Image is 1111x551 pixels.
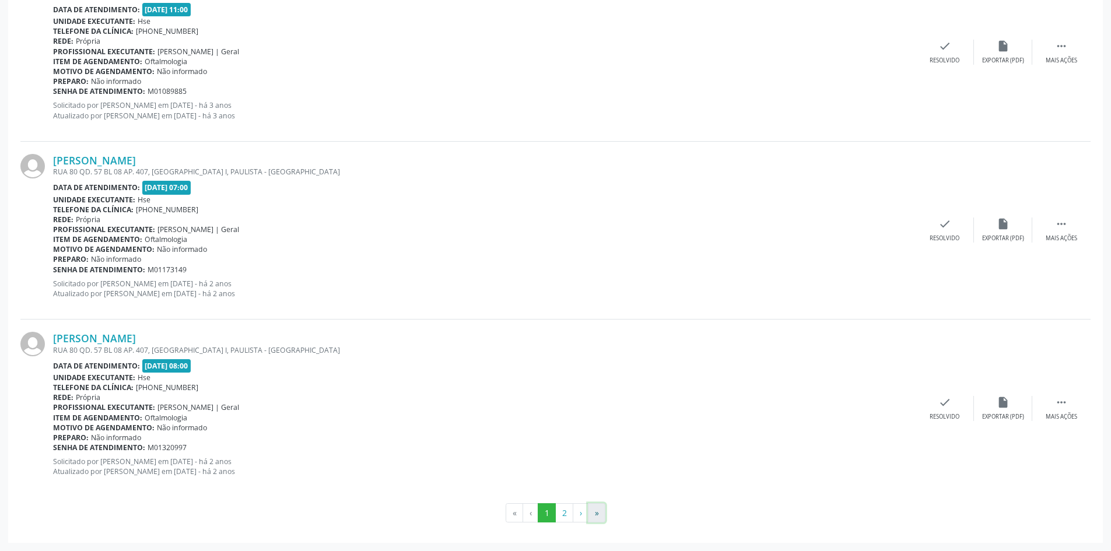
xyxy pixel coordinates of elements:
[142,181,191,194] span: [DATE] 07:00
[53,215,73,224] b: Rede:
[53,183,140,192] b: Data de atendimento:
[53,205,134,215] b: Telefone da clínica:
[148,443,187,452] span: M01320997
[53,66,155,76] b: Motivo de agendamento:
[145,234,187,244] span: Oftalmologia
[148,86,187,96] span: M01089885
[53,345,916,355] div: RUA 80 QD. 57 BL 08 AP. 407, [GEOGRAPHIC_DATA] I, PAULISTA - [GEOGRAPHIC_DATA]
[982,234,1024,243] div: Exportar (PDF)
[53,234,142,244] b: Item de agendamento:
[138,195,150,205] span: Hse
[53,154,136,167] a: [PERSON_NAME]
[588,503,605,523] button: Go to last page
[1046,57,1077,65] div: Mais ações
[53,332,136,345] a: [PERSON_NAME]
[53,16,135,26] b: Unidade executante:
[20,154,45,178] img: img
[982,413,1024,421] div: Exportar (PDF)
[538,503,556,523] button: Go to page 1
[53,86,145,96] b: Senha de atendimento:
[138,16,150,26] span: Hse
[53,433,89,443] b: Preparo:
[930,57,959,65] div: Resolvido
[76,215,100,224] span: Própria
[930,413,959,421] div: Resolvido
[20,503,1091,523] ul: Pagination
[20,332,45,356] img: img
[142,3,191,16] span: [DATE] 11:00
[53,392,73,402] b: Rede:
[53,5,140,15] b: Data de atendimento:
[136,382,198,392] span: [PHONE_NUMBER]
[573,503,588,523] button: Go to next page
[138,373,150,382] span: Hse
[157,66,207,76] span: Não informado
[53,361,140,371] b: Data de atendimento:
[53,443,145,452] b: Senha de atendimento:
[148,265,187,275] span: M01173149
[938,217,951,230] i: check
[53,413,142,423] b: Item de agendamento:
[53,57,142,66] b: Item de agendamento:
[145,413,187,423] span: Oftalmologia
[157,47,239,57] span: [PERSON_NAME] | Geral
[997,40,1010,52] i: insert_drive_file
[53,76,89,86] b: Preparo:
[53,423,155,433] b: Motivo de agendamento:
[1046,413,1077,421] div: Mais ações
[53,402,155,412] b: Profissional executante:
[53,382,134,392] b: Telefone da clínica:
[157,224,239,234] span: [PERSON_NAME] | Geral
[91,433,141,443] span: Não informado
[53,457,916,476] p: Solicitado por [PERSON_NAME] em [DATE] - há 2 anos Atualizado por [PERSON_NAME] em [DATE] - há 2 ...
[136,26,198,36] span: [PHONE_NUMBER]
[997,217,1010,230] i: insert_drive_file
[157,244,207,254] span: Não informado
[53,254,89,264] b: Preparo:
[53,244,155,254] b: Motivo de agendamento:
[53,279,916,299] p: Solicitado por [PERSON_NAME] em [DATE] - há 2 anos Atualizado por [PERSON_NAME] em [DATE] - há 2 ...
[1055,396,1068,409] i: 
[53,167,916,177] div: RUA 80 QD. 57 BL 08 AP. 407, [GEOGRAPHIC_DATA] I, PAULISTA - [GEOGRAPHIC_DATA]
[53,224,155,234] b: Profissional executante:
[91,254,141,264] span: Não informado
[76,36,100,46] span: Própria
[930,234,959,243] div: Resolvido
[145,57,187,66] span: Oftalmologia
[1046,234,1077,243] div: Mais ações
[982,57,1024,65] div: Exportar (PDF)
[76,392,100,402] span: Própria
[53,373,135,382] b: Unidade executante:
[53,265,145,275] b: Senha de atendimento:
[53,195,135,205] b: Unidade executante:
[142,359,191,373] span: [DATE] 08:00
[1055,217,1068,230] i: 
[997,396,1010,409] i: insert_drive_file
[53,100,916,120] p: Solicitado por [PERSON_NAME] em [DATE] - há 3 anos Atualizado por [PERSON_NAME] em [DATE] - há 3 ...
[136,205,198,215] span: [PHONE_NUMBER]
[53,47,155,57] b: Profissional executante:
[53,36,73,46] b: Rede:
[53,26,134,36] b: Telefone da clínica:
[1055,40,1068,52] i: 
[938,396,951,409] i: check
[555,503,573,523] button: Go to page 2
[157,423,207,433] span: Não informado
[157,402,239,412] span: [PERSON_NAME] | Geral
[938,40,951,52] i: check
[91,76,141,86] span: Não informado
